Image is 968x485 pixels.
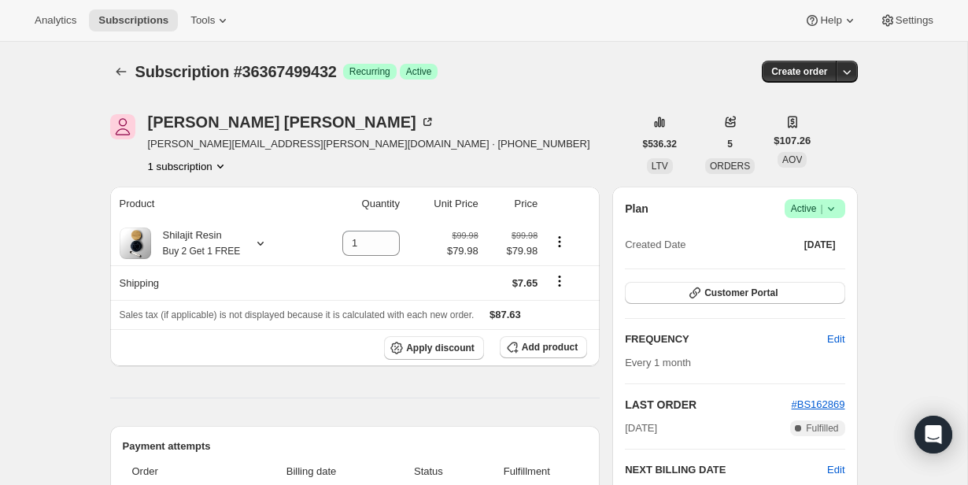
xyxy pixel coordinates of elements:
[512,277,538,289] span: $7.65
[151,228,241,259] div: Shilajit Resin
[547,272,572,290] button: Shipping actions
[914,416,952,454] div: Open Intercom Messenger
[771,65,827,78] span: Create order
[120,309,475,320] span: Sales tax (if applicable) is not displayed because it is calculated with each new order.
[625,237,685,253] span: Created Date
[652,161,668,172] span: LTV
[870,9,943,31] button: Settings
[453,231,478,240] small: $99.98
[625,462,827,478] h2: NEXT BILLING DATE
[625,420,657,436] span: [DATE]
[35,14,76,27] span: Analytics
[123,439,588,454] h2: Payment attempts
[384,336,484,360] button: Apply discount
[625,357,691,368] span: Every 1 month
[110,114,135,139] span: James Berry
[89,9,178,31] button: Subscriptions
[782,154,802,165] span: AOV
[163,246,241,257] small: Buy 2 Get 1 FREE
[110,61,132,83] button: Subscriptions
[792,398,845,410] a: #BS162869
[762,61,837,83] button: Create order
[643,138,677,150] span: $536.32
[307,187,405,221] th: Quantity
[547,233,572,250] button: Product actions
[727,138,733,150] span: 5
[795,234,845,256] button: [DATE]
[500,336,587,358] button: Add product
[181,9,240,31] button: Tools
[110,265,307,300] th: Shipping
[120,228,151,259] img: product img
[135,63,337,80] span: Subscription #36367499432
[625,201,648,217] h2: Plan
[718,133,742,155] button: 5
[634,133,686,155] button: $536.32
[795,9,866,31] button: Help
[447,243,478,259] span: $79.98
[390,464,466,479] span: Status
[476,464,578,479] span: Fulfillment
[791,201,839,217] span: Active
[774,133,811,149] span: $107.26
[98,14,168,27] span: Subscriptions
[148,136,590,152] span: [PERSON_NAME][EMAIL_ADDRESS][PERSON_NAME][DOMAIN_NAME] · [PHONE_NUMBER]
[148,114,435,130] div: [PERSON_NAME] [PERSON_NAME]
[406,65,432,78] span: Active
[110,187,307,221] th: Product
[710,161,750,172] span: ORDERS
[483,187,543,221] th: Price
[522,341,578,354] span: Add product
[820,14,841,27] span: Help
[792,397,845,413] button: #BS162869
[704,287,778,299] span: Customer Portal
[806,422,838,435] span: Fulfilled
[896,14,933,27] span: Settings
[490,309,521,320] span: $87.63
[349,65,390,78] span: Recurring
[148,158,228,174] button: Product actions
[405,187,483,221] th: Unit Price
[625,397,791,413] h2: LAST ORDER
[488,243,538,259] span: $79.98
[804,239,836,251] span: [DATE]
[406,342,475,354] span: Apply discount
[25,9,86,31] button: Analytics
[818,327,854,352] button: Edit
[242,464,382,479] span: Billing date
[190,14,215,27] span: Tools
[512,231,538,240] small: $99.98
[827,331,844,347] span: Edit
[820,202,822,215] span: |
[625,331,827,347] h2: FREQUENCY
[827,462,844,478] button: Edit
[625,282,844,304] button: Customer Portal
